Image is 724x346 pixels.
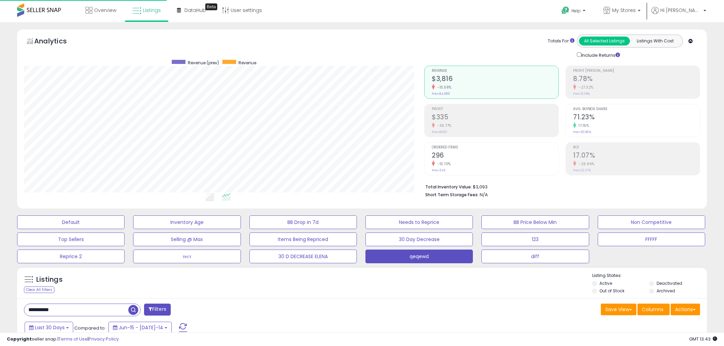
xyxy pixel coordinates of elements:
[432,113,558,122] h2: $335
[481,232,589,246] button: 123
[89,336,119,342] a: Privacy Policy
[24,287,54,293] div: Clear All Filters
[17,250,125,263] button: Reprice 2
[25,322,73,333] button: Last 30 Days
[35,324,65,331] span: Last 30 Days
[435,85,452,90] small: -13.06%
[365,232,473,246] button: 30 Day Decrease
[573,130,591,134] small: Prev: 60.80%
[598,232,705,246] button: FFFFF
[579,37,630,45] button: All Selected Listings
[576,123,589,128] small: 17.15%
[425,182,695,190] li: $3,093
[94,7,116,14] span: Overview
[432,92,450,96] small: Prev: $4,389
[572,51,628,59] div: Include Returns
[133,250,241,263] button: тест
[144,304,171,316] button: Filters
[573,75,700,84] h2: 8.78%
[480,191,488,198] span: N/A
[481,250,589,263] button: diff
[17,215,125,229] button: Default
[481,215,589,229] button: BB Price Below Min
[599,288,624,294] label: Out of Stock
[36,275,63,284] h5: Listings
[205,3,217,10] div: Tooltip anchor
[432,151,558,161] h2: 296
[651,7,706,22] a: Hi [PERSON_NAME]
[573,146,700,149] span: ROI
[657,288,675,294] label: Archived
[571,8,581,14] span: Help
[7,336,32,342] strong: Copyright
[573,113,700,122] h2: 71.23%
[238,60,256,66] span: Revenue
[660,7,701,14] span: Hi [PERSON_NAME]
[548,38,574,44] div: Totals For
[133,232,241,246] button: Selling @ Max
[601,304,636,315] button: Save View
[432,146,558,149] span: Ordered Items
[573,92,590,96] small: Prev: 12.08%
[425,184,472,190] b: Total Inventory Value:
[432,130,447,134] small: Prev: $530
[592,272,707,279] p: Listing States:
[657,280,682,286] label: Deactivated
[432,75,558,84] h2: $3,816
[184,7,206,14] span: DataHub
[432,107,558,111] span: Profit
[188,60,219,66] span: Revenue (prev)
[34,36,80,48] h5: Analytics
[637,304,670,315] button: Columns
[573,151,700,161] h2: 17.07%
[435,123,452,128] small: -36.77%
[143,7,161,14] span: Listings
[74,325,106,331] span: Compared to:
[249,232,357,246] button: Items Being Repriced
[630,37,681,45] button: Listings With Cost
[612,7,636,14] span: My Stores
[59,336,88,342] a: Terms of Use
[133,215,241,229] button: Inventory Age
[119,324,163,331] span: Jun-15 - [DATE]-14
[598,215,705,229] button: Non Competitive
[435,161,451,167] small: -13.70%
[108,322,172,333] button: Jun-15 - [DATE]-14
[599,280,612,286] label: Active
[17,232,125,246] button: Top Sellers
[432,168,445,172] small: Prev: 343
[642,306,663,313] span: Columns
[576,85,594,90] small: -27.32%
[689,336,717,342] span: 2025-08-14 13:43 GMT
[561,6,570,15] i: Get Help
[556,1,592,22] a: Help
[7,336,119,343] div: seller snap | |
[249,215,357,229] button: BB Drop in 7d
[249,250,357,263] button: 30 D DECREASE ELENA
[432,69,558,73] span: Revenue
[576,161,595,167] small: -26.96%
[365,215,473,229] button: Needs to Reprice
[425,192,479,198] b: Short Term Storage Fees:
[671,304,700,315] button: Actions
[573,168,591,172] small: Prev: 23.37%
[573,69,700,73] span: Profit [PERSON_NAME]
[573,107,700,111] span: Avg. Buybox Share
[365,250,473,263] button: qeqewd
